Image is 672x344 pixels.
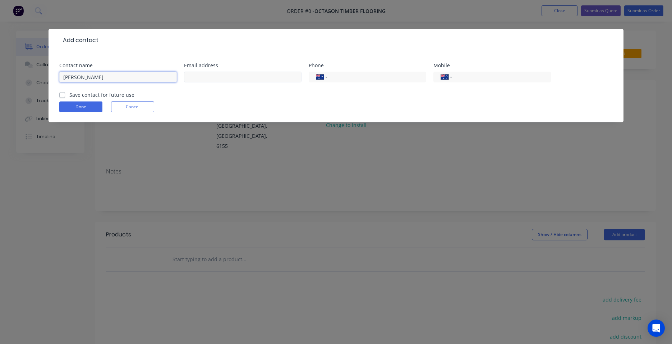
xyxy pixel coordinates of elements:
[648,320,665,337] div: Open Intercom Messenger
[59,63,177,68] div: Contact name
[59,101,102,112] button: Done
[111,101,154,112] button: Cancel
[433,63,551,68] div: Mobile
[59,36,98,45] div: Add contact
[184,63,302,68] div: Email address
[309,63,426,68] div: Phone
[69,91,134,99] label: Save contact for future use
